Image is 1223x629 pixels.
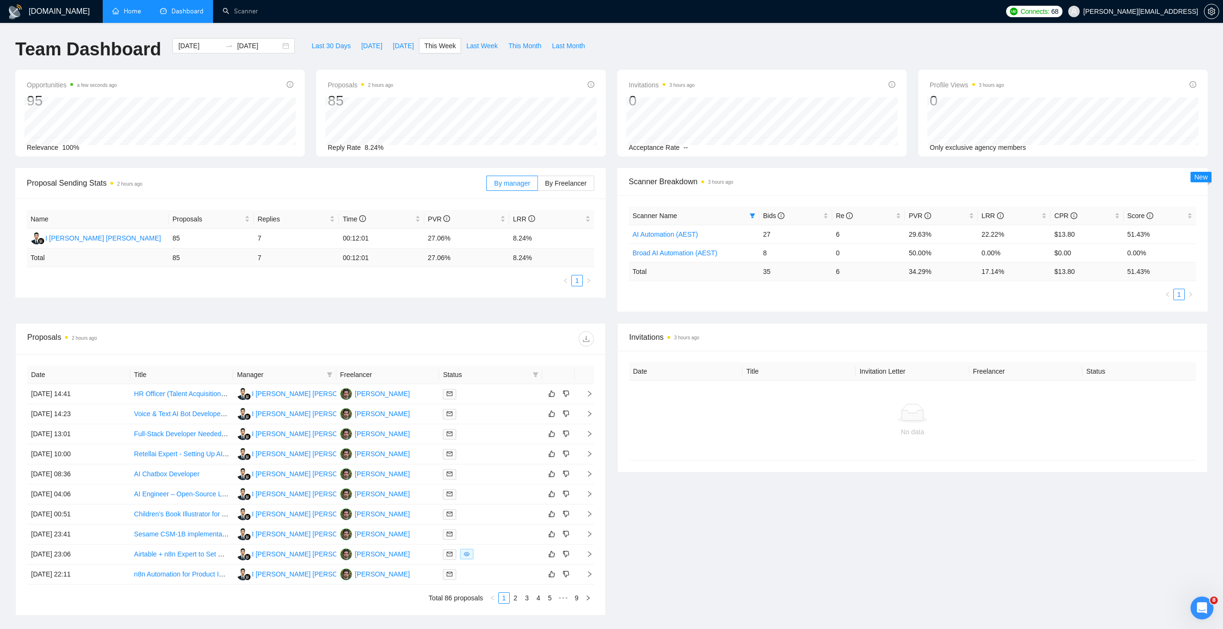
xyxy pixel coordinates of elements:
span: dislike [563,530,569,538]
img: IG [237,428,249,440]
a: HR Officer (Talent Acquisition) | Remote [134,390,252,398]
td: 17.14 % [978,262,1051,281]
span: mail [447,551,452,557]
td: 7 [254,229,339,249]
span: mail [447,531,452,537]
img: gigradar-bm.png [244,433,251,440]
td: 29.63% [905,225,977,243]
time: a few seconds ago [77,83,117,88]
a: 2 [510,593,521,603]
button: [DATE] [387,38,419,53]
div: I [PERSON_NAME] [PERSON_NAME] [252,409,367,419]
img: TF [340,528,352,540]
div: 85 [328,92,393,110]
img: gigradar-bm.png [244,453,251,460]
span: LRR [982,212,1004,220]
button: like [546,488,558,500]
a: TF[PERSON_NAME] [340,470,410,477]
div: [PERSON_NAME] [355,388,410,399]
button: right [583,275,594,286]
span: info-circle [1190,81,1196,88]
span: Invitations [629,79,695,91]
img: IG [237,488,249,500]
span: left [490,595,495,601]
span: Profile Views [930,79,1004,91]
span: download [579,335,593,343]
span: 100% [62,144,79,151]
div: I [PERSON_NAME] [PERSON_NAME] [252,549,367,559]
div: [PERSON_NAME] [355,429,410,439]
span: Scanner Breakdown [629,176,1196,188]
button: dislike [560,508,572,520]
a: 9 [571,593,582,603]
div: [PERSON_NAME] [355,489,410,499]
span: 8.24% [365,144,384,151]
td: 6 [832,262,905,281]
a: TF[PERSON_NAME] [340,450,410,457]
a: IGI [PERSON_NAME] [PERSON_NAME] [237,570,367,577]
span: left [1165,292,1170,297]
span: [DATE] [393,41,414,51]
button: dislike [560,388,572,399]
a: TF[PERSON_NAME] [340,530,410,537]
li: 4 [533,592,544,604]
span: info-circle [359,215,366,222]
span: [DATE] [361,41,382,51]
div: I [PERSON_NAME] [PERSON_NAME] [252,569,367,579]
img: IG [237,528,249,540]
span: left [563,278,569,283]
span: info-circle [528,215,535,222]
button: [DATE] [356,38,387,53]
span: like [548,550,555,558]
time: 3 hours ago [669,83,695,88]
button: like [546,408,558,419]
span: Scanner Name [633,212,677,220]
td: 0.00% [1124,243,1197,262]
div: I [PERSON_NAME] [PERSON_NAME] [252,388,367,399]
img: gigradar-bm.png [244,473,251,480]
a: setting [1204,8,1219,15]
img: gigradar-bm.png [244,574,251,580]
a: Retellai Expert - Setting Up AI Receptionist [134,450,261,458]
li: Next 5 Pages [556,592,571,604]
time: 2 hours ago [368,83,393,88]
span: mail [447,571,452,577]
a: AI Automation (AEST) [633,231,698,238]
img: gigradar-bm.png [244,514,251,520]
div: [PERSON_NAME] [355,529,410,539]
div: 0 [629,92,695,110]
button: right [1185,289,1196,300]
img: IG [237,568,249,580]
button: left [560,275,571,286]
span: like [548,570,555,578]
span: info-circle [443,215,450,222]
div: I [PERSON_NAME] [PERSON_NAME] [252,509,367,519]
button: like [546,388,558,399]
td: 51.43% [1124,225,1197,243]
a: Voice & Text AI Bot Developer for Service Business Agency [134,410,310,418]
li: 1 [1173,289,1185,300]
span: Score [1127,212,1153,220]
span: filter [327,372,333,377]
a: Full-Stack Developer Needed: Website Content Audit Tool (MVP) [134,430,326,438]
span: dislike [563,430,569,438]
td: 0 [832,243,905,262]
a: 1 [572,275,582,286]
button: Last Month [547,38,590,53]
img: gigradar-bm.png [244,534,251,540]
input: Start date [178,41,222,51]
span: dislike [563,390,569,398]
img: IG [237,388,249,400]
a: TF[PERSON_NAME] [340,389,410,397]
span: info-circle [889,81,895,88]
div: 0 [930,92,1004,110]
button: like [546,548,558,560]
span: Bids [763,212,784,220]
span: Dashboard [172,7,204,15]
time: 3 hours ago [674,335,699,340]
td: 8.24% [509,229,594,249]
span: filter [748,209,757,223]
a: IGI [PERSON_NAME] [PERSON_NAME] [237,430,367,437]
span: mail [447,511,452,517]
div: I [PERSON_NAME] [PERSON_NAME] [45,233,161,243]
